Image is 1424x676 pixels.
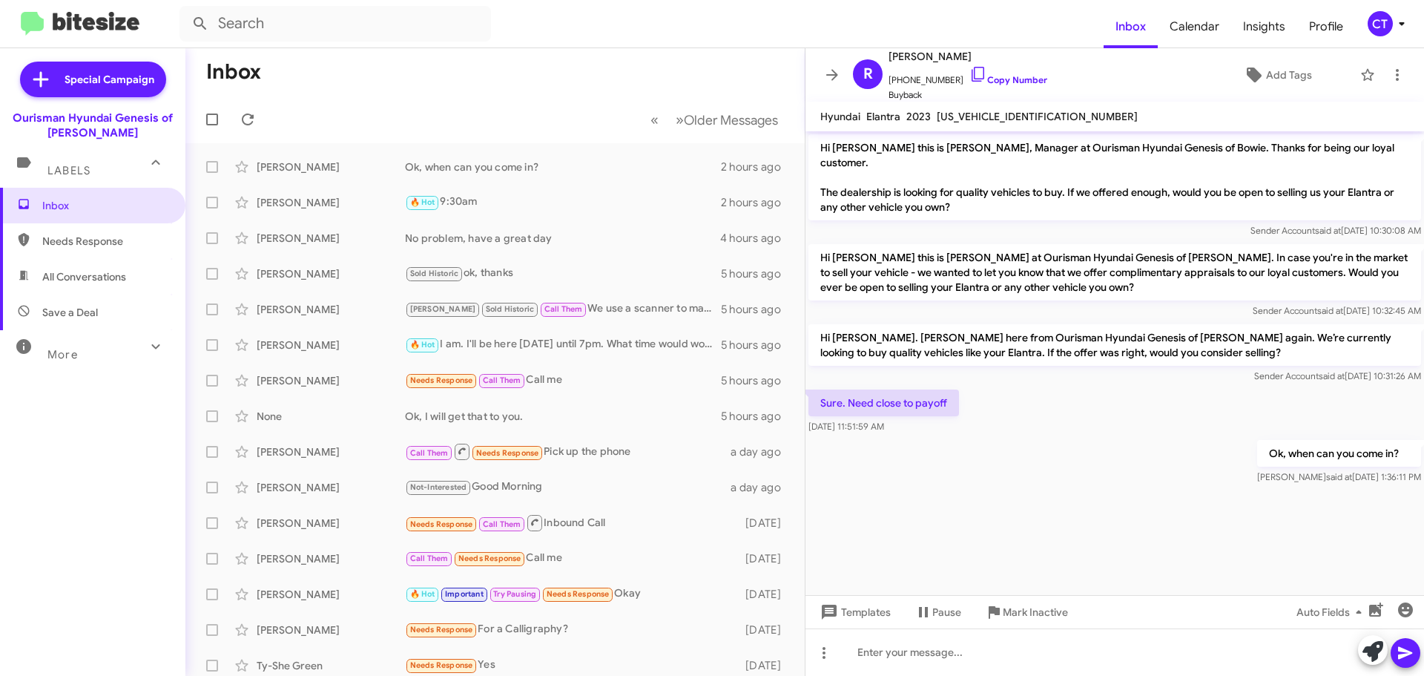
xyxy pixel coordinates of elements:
span: Sold Historic [486,304,535,314]
button: Templates [805,599,903,626]
button: Auto Fields [1285,599,1379,626]
div: [PERSON_NAME] [257,373,405,388]
div: [PERSON_NAME] [257,516,405,531]
span: said at [1317,305,1343,316]
div: [DATE] [738,623,793,637]
div: Inbound Call [405,513,738,532]
div: [PERSON_NAME] [257,231,405,246]
a: Special Campaign [20,62,166,97]
span: All Conversations [42,269,126,284]
button: Add Tags [1201,62,1353,88]
span: Sender Account [DATE] 10:30:08 AM [1250,225,1421,236]
span: Needs Response [410,625,473,634]
div: Good Morning [405,479,731,496]
div: [PERSON_NAME] [257,623,405,637]
span: [PERSON_NAME] [DATE] 1:36:11 PM [1257,471,1421,482]
span: Call Them [483,375,521,385]
input: Search [179,6,491,42]
div: 5 hours ago [721,266,793,281]
span: Needs Response [476,448,539,458]
div: Okay [405,585,738,603]
div: 2 hours ago [721,195,793,210]
div: [PERSON_NAME] [257,444,405,459]
div: Pick up the phone [405,442,731,461]
span: Pause [932,599,961,626]
p: Hi [PERSON_NAME] this is [PERSON_NAME] at Ourisman Hyundai Genesis of [PERSON_NAME]. In case you'... [808,244,1421,301]
span: Templates [817,599,891,626]
a: Inbox [1104,5,1158,48]
p: Sure. Need close to payoff [808,390,959,416]
div: 5 hours ago [721,409,793,424]
div: [PERSON_NAME] [257,195,405,210]
div: [DATE] [738,587,793,602]
div: a day ago [731,480,793,495]
span: [US_VEHICLE_IDENTIFICATION_NUMBER] [937,110,1138,123]
div: [DATE] [738,516,793,531]
div: 2 hours ago [721,160,793,174]
div: 5 hours ago [721,373,793,388]
div: Ty-She Green [257,658,405,673]
span: Needs Response [410,375,473,385]
span: Sender Account [DATE] 10:31:26 AM [1254,370,1421,381]
div: None [257,409,405,424]
span: More [47,348,78,361]
span: « [650,111,659,129]
div: [DATE] [738,551,793,566]
a: Calendar [1158,5,1231,48]
span: [PERSON_NAME] [889,47,1047,65]
span: said at [1319,370,1345,381]
div: [PERSON_NAME] [257,480,405,495]
h1: Inbox [206,60,261,84]
button: Mark Inactive [973,599,1080,626]
div: Ok, when can you come in? [405,160,721,174]
div: Yes [405,657,738,674]
span: 🔥 Hot [410,197,435,207]
div: [DATE] [738,658,793,673]
p: Ok, when can you come in? [1257,440,1421,467]
span: Sold Historic [410,269,459,278]
span: [PHONE_NUMBER] [889,65,1047,88]
div: 5 hours ago [721,302,793,317]
span: Not-Interested [410,482,467,492]
div: [PERSON_NAME] [257,338,405,352]
nav: Page navigation example [642,105,787,135]
span: Add Tags [1266,62,1312,88]
div: For a Calligraphy? [405,621,738,638]
span: said at [1315,225,1341,236]
a: Insights [1231,5,1297,48]
span: Special Campaign [65,72,154,87]
div: a day ago [731,444,793,459]
span: [PERSON_NAME] [410,304,476,314]
div: We use a scanner to make sure no codes have been cleared. [405,301,721,318]
span: Elantra [866,110,900,123]
div: [PERSON_NAME] [257,587,405,602]
a: Copy Number [969,74,1047,85]
span: Call Them [544,304,583,314]
span: 🔥 Hot [410,589,435,599]
span: [DATE] 11:51:59 AM [808,421,884,432]
p: Hi [PERSON_NAME] this is [PERSON_NAME], Manager at Ourisman Hyundai Genesis of Bowie. Thanks for ... [808,134,1421,220]
button: Next [667,105,787,135]
button: Pause [903,599,973,626]
span: Buyback [889,88,1047,102]
span: Needs Response [410,660,473,670]
span: Labels [47,164,90,177]
div: Call me [405,372,721,389]
span: Mark Inactive [1003,599,1068,626]
div: 9:30am [405,194,721,211]
span: R [863,62,873,86]
div: ok, thanks [405,265,721,282]
div: I am. I'll be here [DATE] until 7pm. What time would work best? [405,336,721,353]
div: [PERSON_NAME] [257,266,405,281]
div: Call me [405,550,738,567]
span: Hyundai [820,110,860,123]
span: Needs Response [547,589,610,599]
span: Try Pausing [493,589,536,599]
p: Hi [PERSON_NAME]. [PERSON_NAME] here from Ourisman Hyundai Genesis of [PERSON_NAME] again. We’re ... [808,324,1421,366]
span: Needs Response [42,234,168,249]
span: Call Them [483,519,521,529]
div: CT [1368,11,1393,36]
